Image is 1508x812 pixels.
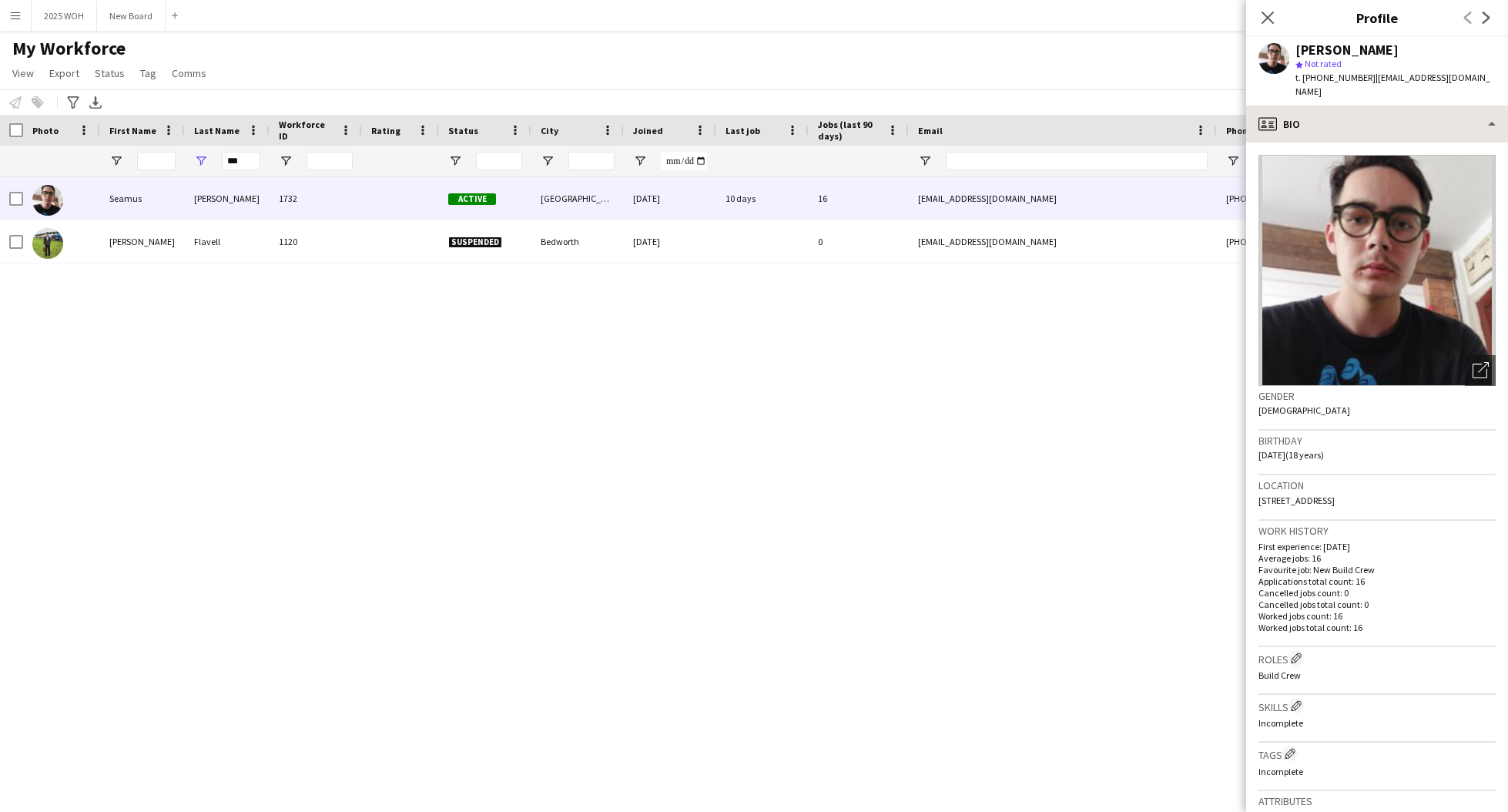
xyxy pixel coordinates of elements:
p: First experience: [DATE] [1258,541,1496,552]
span: t. [PHONE_NUMBER] [1295,72,1376,83]
a: Tag [134,63,163,83]
div: [PERSON_NAME] [185,177,270,220]
span: [DATE] (18 years) [1258,449,1324,461]
div: [DATE] [624,177,716,220]
a: Status [89,63,131,83]
p: Worked jobs count: 16 [1258,610,1496,622]
span: Tag [140,66,156,80]
h3: Profile [1246,8,1508,28]
span: Build Crew [1258,669,1301,681]
div: [DATE] [624,220,716,263]
input: City Filter Input [568,152,615,170]
span: View [12,66,34,80]
img: Seamus Flanagan [32,185,63,216]
app-action-btn: Advanced filters [64,93,82,112]
div: Bedworth [531,220,624,263]
h3: Birthday [1258,434,1496,448]
span: Jobs (last 90 days) [818,119,881,142]
app-action-btn: Export XLSX [86,93,105,112]
span: [DEMOGRAPHIC_DATA] [1258,404,1350,416]
span: Export [49,66,79,80]
p: Incomplete [1258,717,1496,729]
span: Last job [726,125,760,136]
a: View [6,63,40,83]
input: Email Filter Input [946,152,1208,170]
span: Not rated [1305,58,1342,69]
button: New Board [97,1,166,31]
button: Open Filter Menu [109,154,123,168]
div: 16 [809,177,909,220]
span: Rating [371,125,400,136]
span: Phone [1226,125,1253,136]
img: Crew avatar or photo [1258,155,1496,386]
div: [PHONE_NUMBER] [1217,177,1414,220]
span: Suspended [448,237,502,248]
div: 1120 [270,220,362,263]
input: First Name Filter Input [137,152,176,170]
a: Comms [166,63,213,83]
h3: Attributes [1258,794,1496,808]
button: Open Filter Menu [448,154,462,168]
button: Open Filter Menu [633,154,647,168]
p: Average jobs: 16 [1258,552,1496,564]
div: [EMAIL_ADDRESS][DOMAIN_NAME] [909,177,1217,220]
span: | [EMAIL_ADDRESS][DOMAIN_NAME] [1295,72,1490,97]
h3: Gender [1258,389,1496,403]
p: Cancelled jobs count: 0 [1258,587,1496,599]
p: Incomplete [1258,766,1496,777]
span: Status [95,66,125,80]
div: 10 days [716,177,809,220]
div: [PHONE_NUMBER] [1217,220,1414,263]
input: Workforce ID Filter Input [307,152,353,170]
a: Export [43,63,85,83]
span: City [541,125,558,136]
span: My Workforce [12,37,126,60]
div: [PERSON_NAME] [100,220,185,263]
p: Applications total count: 16 [1258,575,1496,587]
span: Last Name [194,125,240,136]
input: Joined Filter Input [661,152,707,170]
button: Open Filter Menu [194,154,208,168]
div: [EMAIL_ADDRESS][DOMAIN_NAME] [909,220,1217,263]
span: Workforce ID [279,119,334,142]
button: 2025 WOH [32,1,97,31]
div: Seamus [100,177,185,220]
button: Open Filter Menu [541,154,555,168]
button: Open Filter Menu [918,154,932,168]
div: 1732 [270,177,362,220]
span: Photo [32,125,59,136]
span: First Name [109,125,156,136]
h3: Work history [1258,524,1496,538]
span: Joined [633,125,663,136]
span: Email [918,125,943,136]
div: Bio [1246,106,1508,143]
span: Comms [172,66,206,80]
button: Open Filter Menu [279,154,293,168]
h3: Roles [1258,650,1496,666]
p: Worked jobs total count: 16 [1258,622,1496,633]
div: 0 [809,220,909,263]
input: Last Name Filter Input [222,152,260,170]
span: Status [448,125,478,136]
div: [GEOGRAPHIC_DATA] [531,177,624,220]
input: Status Filter Input [476,152,522,170]
div: Open photos pop-in [1465,355,1496,386]
div: Flavell [185,220,270,263]
h3: Tags [1258,746,1496,762]
h3: Location [1258,478,1496,492]
div: [PERSON_NAME] [1295,43,1399,57]
span: [STREET_ADDRESS] [1258,495,1335,506]
span: Active [448,193,496,205]
h3: Skills [1258,698,1496,714]
button: Open Filter Menu [1226,154,1240,168]
p: Favourite job: New Build Crew [1258,564,1496,575]
p: Cancelled jobs total count: 0 [1258,599,1496,610]
img: Simon Flavell [32,228,63,259]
